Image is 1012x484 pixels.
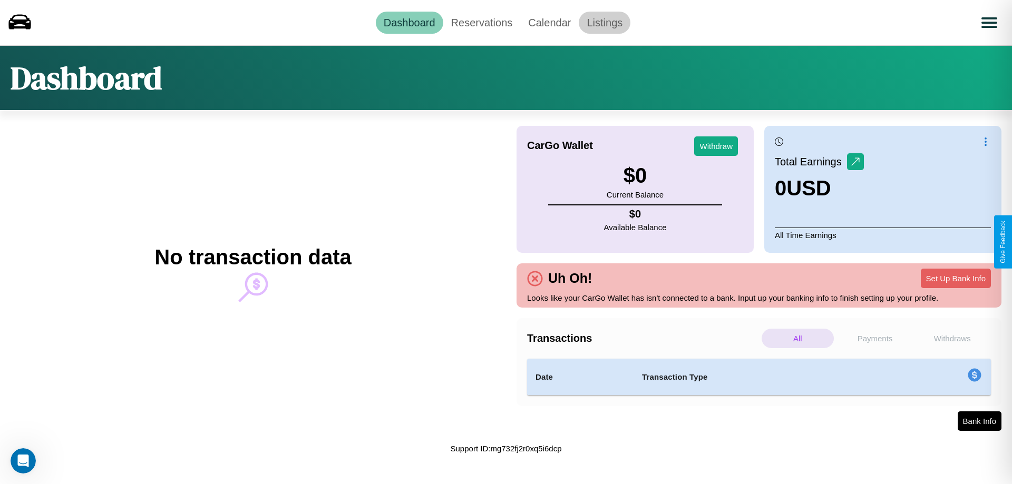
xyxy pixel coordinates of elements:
button: Bank Info [958,411,1001,431]
a: Dashboard [376,12,443,34]
h3: 0 USD [775,176,864,200]
iframe: Intercom live chat [11,448,36,473]
a: Listings [579,12,630,34]
h1: Dashboard [11,56,162,100]
h2: No transaction data [154,245,351,269]
p: Current Balance [607,187,664,202]
p: All [762,329,834,348]
table: simple table [527,359,991,396]
button: Set Up Bank Info [921,269,991,288]
button: Withdraw [694,136,738,156]
p: Looks like your CarGo Wallet has isn't connected to a bank. Input up your banking info to finish ... [527,291,991,305]
div: Give Feedback [999,221,1007,263]
p: Available Balance [604,220,667,234]
h4: Transactions [527,332,759,344]
h4: Date [536,371,625,383]
a: Reservations [443,12,521,34]
h4: Transaction Type [642,371,881,383]
p: Payments [839,329,911,348]
button: Open menu [975,8,1004,37]
p: Withdraws [916,329,988,348]
p: Total Earnings [775,152,847,171]
h4: $ 0 [604,208,667,220]
p: All Time Earnings [775,228,991,242]
a: Calendar [520,12,579,34]
p: Support ID: mg732fj2r0xq5i6dcp [451,441,562,456]
h4: Uh Oh! [543,271,597,286]
h4: CarGo Wallet [527,140,593,152]
h3: $ 0 [607,164,664,187]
